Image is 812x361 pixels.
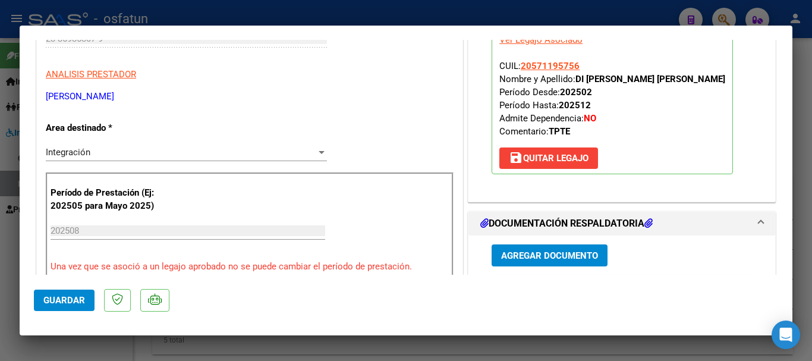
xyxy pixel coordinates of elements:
button: Quitar Legajo [499,147,598,169]
strong: 202512 [559,100,591,111]
span: Integración [46,147,90,158]
strong: DI [PERSON_NAME] [PERSON_NAME] [575,74,725,84]
p: Una vez que se asoció a un legajo aprobado no se puede cambiar el período de prestación. [51,260,449,274]
p: Area destinado * [46,121,168,135]
span: 20571195756 [521,61,580,71]
mat-expansion-panel-header: DOCUMENTACIÓN RESPALDATORIA [468,212,775,236]
strong: 202502 [560,87,592,98]
span: CUIL: Nombre y Apellido: Período Desde: Período Hasta: Admite Dependencia: [499,61,725,137]
div: Open Intercom Messenger [772,321,800,349]
p: Período de Prestación (Ej: 202505 para Mayo 2025) [51,186,170,213]
div: Ver Legajo Asociado [499,33,583,46]
mat-icon: save [509,150,523,165]
span: Agregar Documento [501,250,598,261]
p: Legajo preaprobado para Período de Prestación: [492,16,733,174]
button: Agregar Documento [492,244,608,266]
strong: NO [584,113,596,124]
h1: DOCUMENTACIÓN RESPALDATORIA [480,216,653,231]
button: Guardar [34,290,95,311]
strong: TPTE [549,126,570,137]
span: Quitar Legajo [509,153,588,164]
span: Comentario: [499,126,570,137]
p: [PERSON_NAME] [46,90,454,103]
span: ANALISIS PRESTADOR [46,69,136,80]
span: Guardar [43,295,85,306]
